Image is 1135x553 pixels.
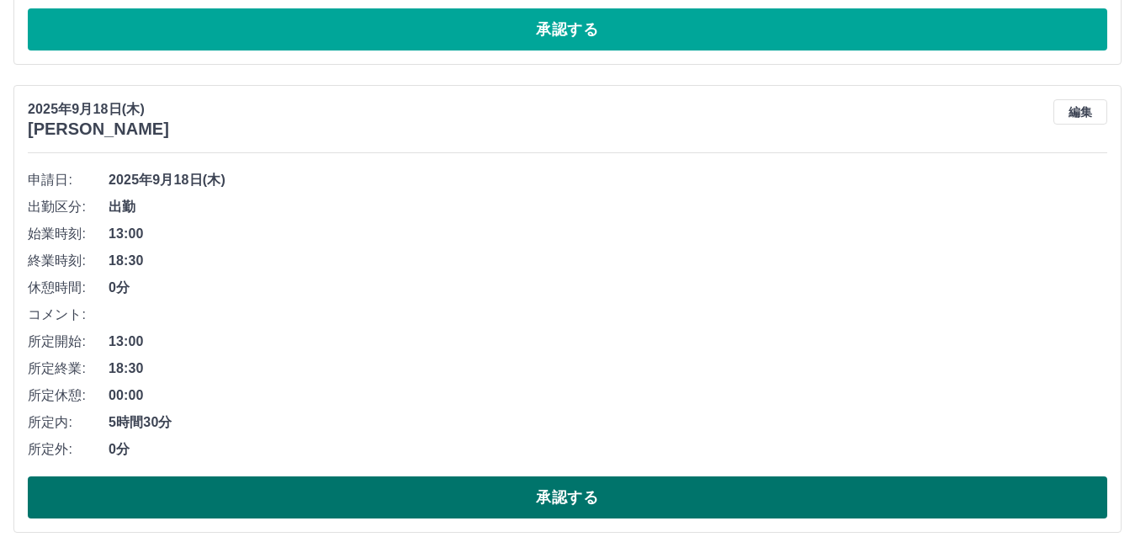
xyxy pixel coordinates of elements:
[28,251,109,271] span: 終業時刻:
[28,8,1107,51] button: 承認する
[28,224,109,244] span: 始業時刻:
[109,359,1107,379] span: 18:30
[28,359,109,379] span: 所定終業:
[28,197,109,217] span: 出勤区分:
[109,170,1107,190] span: 2025年9月18日(木)
[109,439,1107,460] span: 0分
[1053,99,1107,125] button: 編集
[28,386,109,406] span: 所定休憩:
[28,305,109,325] span: コメント:
[109,197,1107,217] span: 出勤
[28,439,109,460] span: 所定外:
[109,278,1107,298] span: 0分
[109,386,1107,406] span: 00:00
[28,170,109,190] span: 申請日:
[109,412,1107,433] span: 5時間30分
[28,412,109,433] span: 所定内:
[28,120,169,139] h3: [PERSON_NAME]
[28,99,169,120] p: 2025年9月18日(木)
[109,224,1107,244] span: 13:00
[28,476,1107,518] button: 承認する
[109,332,1107,352] span: 13:00
[109,251,1107,271] span: 18:30
[28,332,109,352] span: 所定開始:
[28,278,109,298] span: 休憩時間:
